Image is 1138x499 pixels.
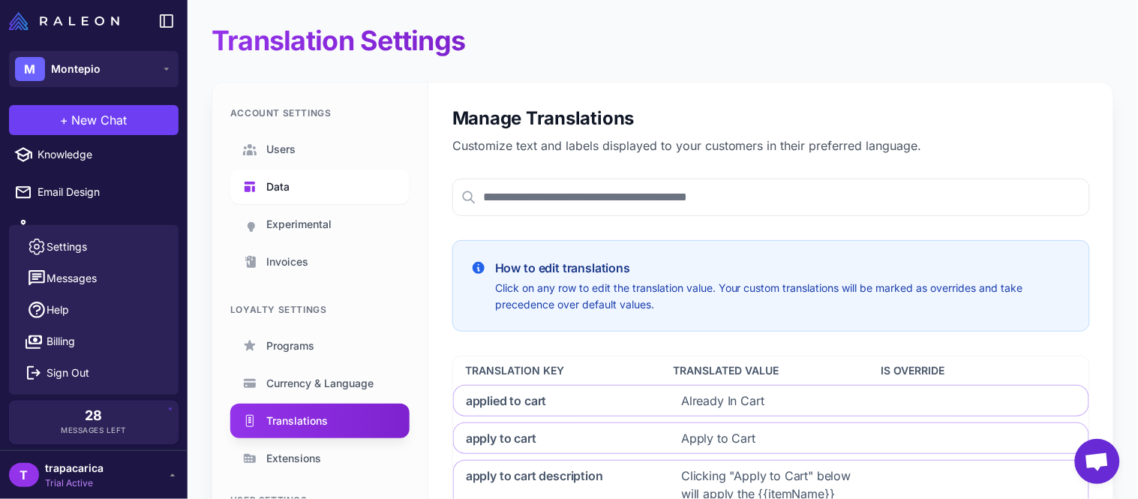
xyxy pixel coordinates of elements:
a: Invoices [230,245,410,279]
div: Account Settings [230,107,410,120]
span: + [61,111,69,129]
div: apply to cartApply to Cart [453,422,1089,454]
a: Extensions [230,441,410,476]
button: Sign Out [15,357,173,389]
span: Users [266,141,296,158]
span: applied to cart [466,392,547,410]
a: Help [15,294,173,326]
a: Currency & Language [230,366,410,401]
a: Knowledge [6,139,182,170]
h2: Manage Translations [452,107,1090,131]
a: Email Design [6,176,182,208]
span: Currency & Language [266,375,374,392]
span: Apply to Cart [681,429,755,447]
span: Messages [47,270,97,287]
span: Experimental [266,216,332,233]
div: applied to cartAlready In Cart [453,385,1089,416]
a: Campaigns [6,214,182,245]
span: Billing [47,333,75,350]
span: trapacarica [45,460,104,476]
a: Data [230,170,410,204]
span: 28 [86,409,103,422]
div: T [9,463,39,487]
p: Customize text and labels displayed to your customers in their preferred language. [452,137,1090,155]
p: Click on any row to edit the translation value. Your custom translations will be marked as overri... [495,280,1071,313]
a: Programs [230,329,410,363]
span: Extensions [266,450,321,467]
span: apply to cart [466,429,536,447]
span: Translated Value [673,362,779,379]
span: Email Design [38,184,170,200]
a: Users [230,132,410,167]
span: Settings [47,239,87,255]
span: Help [47,302,69,318]
span: Data [266,179,290,195]
div: M [15,57,45,81]
span: Already In Cart [681,392,764,410]
span: New Chat [72,111,128,129]
button: MMontepio [9,51,179,87]
span: Invoices [266,254,308,270]
span: Sign Out [47,365,89,381]
span: Montepio [51,61,101,77]
button: Messages [15,263,173,294]
div: Conversa aberta [1075,439,1120,484]
a: Experimental [230,207,410,242]
span: Knowledge [38,146,170,163]
img: Raleon Logo [9,12,119,30]
button: +New Chat [9,105,179,135]
span: Campaigns [38,221,170,238]
h1: Translation Settings [212,24,466,58]
a: Translations [230,404,410,438]
span: Translations [266,413,328,429]
span: Trial Active [45,476,104,490]
span: Is Override [881,362,945,379]
span: Programs [266,338,314,354]
span: Translation Key [465,362,564,379]
h3: How to edit translations [495,259,1071,277]
a: Raleon Logo [9,12,125,30]
span: Messages Left [61,425,127,436]
div: Loyalty Settings [230,303,410,317]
